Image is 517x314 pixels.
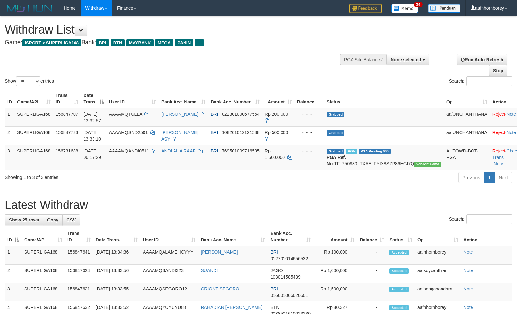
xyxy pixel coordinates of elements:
[106,90,159,108] th: User ID: activate to sort column ascending
[297,111,322,117] div: - - -
[466,76,512,86] input: Search:
[389,250,409,255] span: Accepted
[313,265,357,283] td: Rp 1,000,000
[458,172,484,183] a: Previous
[65,228,93,246] th: Trans ID: activate to sort column ascending
[414,162,441,167] span: Vendor URL: https://trx31.1velocity.biz
[463,286,473,291] a: Note
[463,268,473,273] a: Note
[506,130,516,135] a: Note
[270,305,279,310] span: BTN
[270,250,278,255] span: BRI
[201,268,218,273] a: SUANDI
[327,112,345,117] span: Grabbed
[466,214,512,224] input: Search:
[444,145,490,170] td: AUTOWD-BOT-PGA
[15,90,53,108] th: Game/API: activate to sort column ascending
[270,268,283,273] span: JAGO
[65,283,93,301] td: 156847621
[22,39,81,46] span: ISPORT > SUPERLIGA168
[492,112,505,117] a: Reject
[140,246,198,265] td: AAAAMQALAMEHOYYY
[111,39,125,46] span: BTN
[5,228,22,246] th: ID: activate to sort column descending
[22,265,65,283] td: SUPERLIGA168
[359,149,391,154] span: PGA Pending
[463,305,473,310] a: Note
[5,3,54,13] img: MOTION_logo.png
[449,76,512,86] label: Search:
[297,129,322,136] div: - - -
[415,228,461,246] th: Op: activate to sort column ascending
[5,126,15,145] td: 2
[211,148,218,153] span: BRI
[349,4,382,13] img: Feedback.jpg
[270,274,300,280] span: Copy 103014585439 to clipboard
[444,108,490,127] td: aafUNCHANTHANA
[357,228,387,246] th: Balance: activate to sort column ascending
[386,54,429,65] button: None selected
[161,112,198,117] a: [PERSON_NAME]
[47,217,58,222] span: Copy
[389,268,409,274] span: Accepted
[208,90,262,108] th: Bank Acc. Number: activate to sort column ascending
[457,54,507,65] a: Run Auto-Refresh
[5,199,512,211] h1: Latest Withdraw
[387,228,415,246] th: Status: activate to sort column ascending
[5,246,22,265] td: 1
[201,286,239,291] a: ORIONT SEGORO
[494,172,512,183] a: Next
[155,39,174,46] span: MEGA
[444,126,490,145] td: aafUNCHANTHANA
[461,228,512,246] th: Action
[161,148,195,153] a: ANDI AL A RAAF
[357,246,387,265] td: -
[415,265,461,283] td: aafsoycanthlai
[391,57,421,62] span: None selected
[5,214,43,225] a: Show 25 rows
[211,130,218,135] span: BRI
[211,112,218,117] span: BRI
[324,145,444,170] td: TF_250930_TXAEJFYIX8SZP86HGI7Q
[5,283,22,301] td: 3
[313,228,357,246] th: Amount: activate to sort column ascending
[5,23,338,36] h1: Withdraw List
[93,228,140,246] th: Date Trans.: activate to sort column ascending
[444,90,490,108] th: Op: activate to sort column ascending
[340,54,386,65] div: PGA Site Balance /
[222,148,260,153] span: Copy 769501009716535 to clipboard
[265,148,285,160] span: Rp 1.500.000
[324,90,444,108] th: Status
[22,283,65,301] td: SUPERLIGA168
[201,305,262,310] a: RAHADIAN [PERSON_NAME]
[389,287,409,292] span: Accepted
[22,228,65,246] th: Game/API: activate to sort column ascending
[84,112,101,123] span: [DATE] 13:32:57
[15,108,53,127] td: SUPERLIGA168
[5,265,22,283] td: 2
[268,228,313,246] th: Bank Acc. Number: activate to sort column ascending
[198,228,268,246] th: Bank Acc. Name: activate to sort column ascending
[65,265,93,283] td: 156847624
[5,76,54,86] label: Show entries
[15,126,53,145] td: SUPERLIGA168
[327,149,345,154] span: Grabbed
[56,112,78,117] span: 156847707
[506,112,516,117] a: Note
[109,112,142,117] span: AAAAMQTULLA
[201,250,238,255] a: [PERSON_NAME]
[126,39,154,46] span: MAYBANK
[195,39,204,46] span: ...
[270,286,278,291] span: BRI
[16,76,40,86] select: Showentries
[313,283,357,301] td: Rp 1,500,000
[22,246,65,265] td: SUPERLIGA168
[265,130,288,135] span: Rp 500.000
[140,283,198,301] td: AAAAMQSEGORO12
[81,90,106,108] th: Date Trans.: activate to sort column descending
[84,148,101,160] span: [DATE] 06:17:29
[463,250,473,255] a: Note
[5,145,15,170] td: 3
[270,293,308,298] span: Copy 016601066620501 to clipboard
[84,130,101,142] span: [DATE] 13:33:10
